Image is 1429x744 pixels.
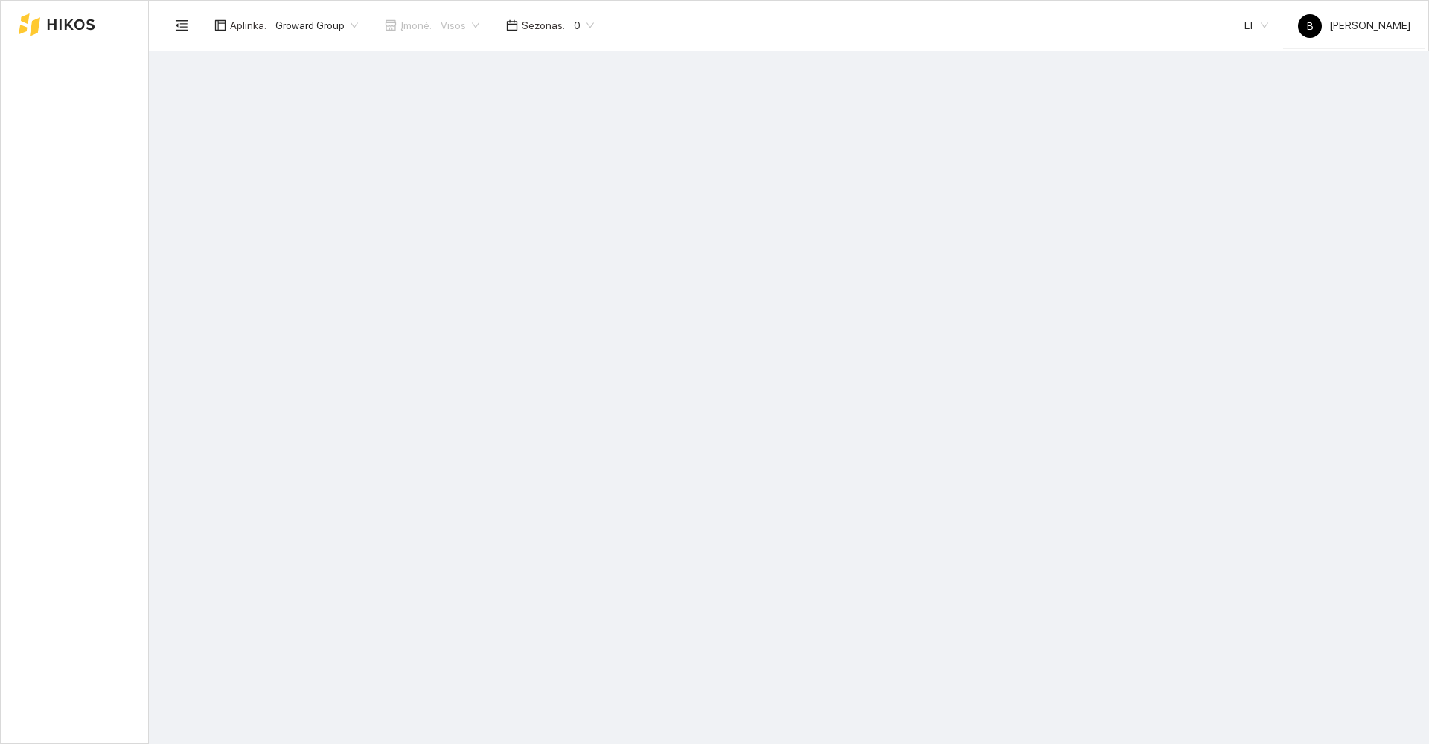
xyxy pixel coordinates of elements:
[275,14,358,36] span: Groward Group
[167,10,196,40] button: menu-fold
[400,17,432,33] span: Įmonė :
[1298,19,1410,31] span: [PERSON_NAME]
[1244,14,1268,36] span: LT
[522,17,565,33] span: Sezonas :
[175,19,188,32] span: menu-fold
[506,19,518,31] span: calendar
[385,19,397,31] span: shop
[214,19,226,31] span: layout
[441,14,479,36] span: Visos
[230,17,266,33] span: Aplinka :
[1307,14,1314,38] span: B
[574,14,594,36] span: 0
